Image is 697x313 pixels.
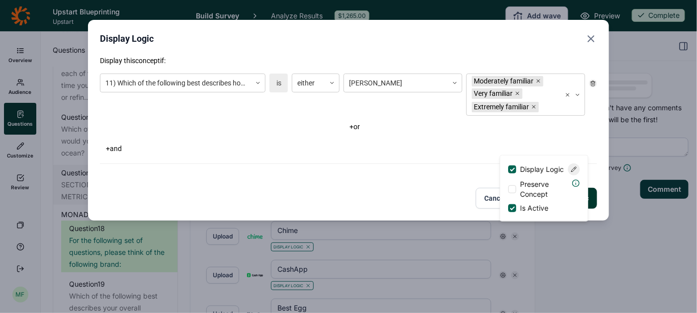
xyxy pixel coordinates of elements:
[521,188,597,209] button: Save Display Logic
[100,56,597,66] p: Display this concept if:
[531,102,539,112] div: Remove Extremely familiar
[515,88,523,99] div: Remove Very familiar
[535,76,543,86] div: Remove Moderately familiar
[472,76,535,86] div: Moderately familiar
[589,79,597,87] div: Remove
[100,32,154,46] h2: Display Logic
[269,74,288,92] div: is
[472,88,515,99] div: Very familiar
[476,188,515,209] button: Cancel
[344,120,366,134] button: +or
[472,102,531,112] div: Extremely familiar
[585,32,597,46] button: Close
[100,142,128,156] button: +and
